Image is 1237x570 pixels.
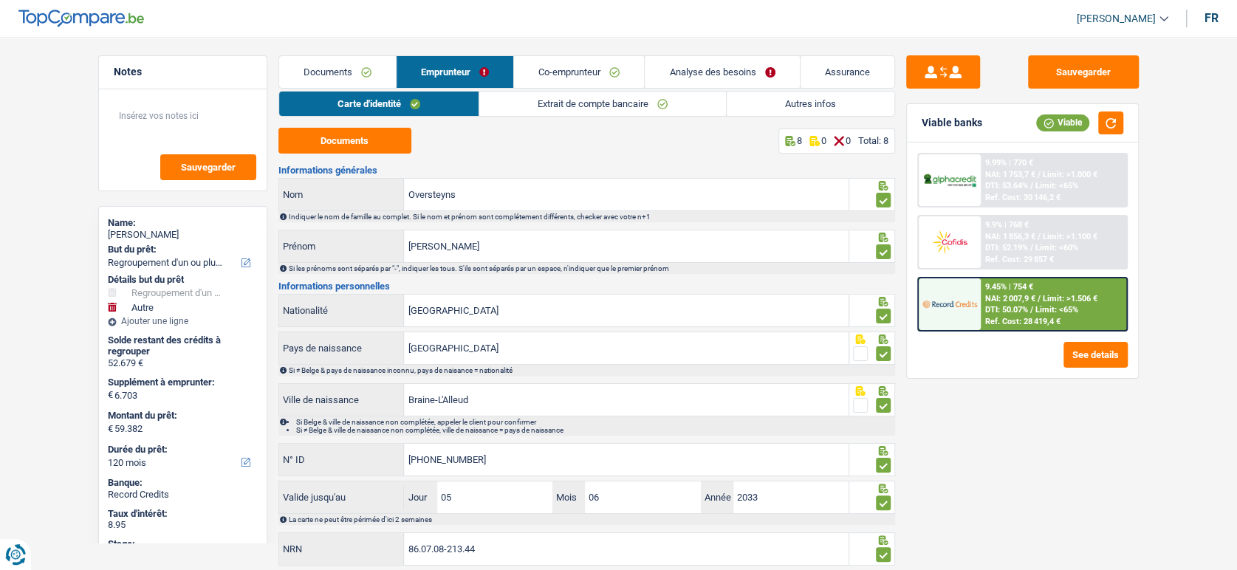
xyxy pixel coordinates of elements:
[279,179,405,210] label: Nom
[278,281,895,291] h3: Informations personnelles
[733,481,849,513] input: AAAA
[1035,243,1078,253] span: Limit: <60%
[108,316,258,326] div: Ajouter une ligne
[1038,232,1041,241] span: /
[922,228,977,255] img: Cofidis
[701,481,733,513] label: Année
[279,295,405,326] label: Nationalité
[514,56,644,88] a: Co-emprunteur
[1030,305,1033,315] span: /
[279,332,405,364] label: Pays de naissance
[727,92,894,116] a: Autres infos
[279,486,405,509] label: Valide jusqu'au
[404,533,849,565] input: 12.12.12-123.12
[278,128,411,154] button: Documents
[1035,305,1078,315] span: Limit: <65%
[108,444,255,456] label: Durée du prêt:
[108,410,255,422] label: Montant du prêt:
[108,519,258,531] div: 8.95
[108,357,258,369] div: 52.679 €
[801,56,894,88] a: Assurance
[289,264,894,272] div: Si les prénoms sont séparés par "-", indiquer les tous. S'ils sont séparés par un espace, n'indiq...
[1036,114,1089,131] div: Viable
[922,290,977,317] img: Record Credits
[108,508,258,520] div: Taux d'intérêt:
[1065,7,1168,31] a: [PERSON_NAME]
[1028,55,1139,89] button: Sauvegarder
[108,423,113,435] span: €
[1063,342,1128,368] button: See details
[1205,11,1219,25] div: fr
[279,56,396,88] a: Documents
[985,317,1060,326] div: Ref. Cost: 28 419,4 €
[985,294,1035,303] span: NAI: 2 007,9 €
[289,366,894,374] div: Si ≠ Belge & pays de naissance inconnu, pays de naisance = nationalité
[296,418,894,426] li: Si Belge & ville de naissance non complétée, appeler le client pour confirmer
[279,384,405,416] label: Ville de naissance
[108,538,258,550] div: Stage:
[289,515,894,523] div: La carte ne peut être périmée d'ici 2 semaines
[397,56,513,88] a: Emprunteur
[108,244,255,255] label: But du prêt:
[108,489,258,501] div: Record Credits
[922,117,982,129] div: Viable banks
[279,444,405,475] label: N° ID
[18,10,144,27] img: TopCompare Logo
[858,135,888,146] div: Total: 8
[585,481,700,513] input: MM
[479,92,726,116] a: Extrait de compte bancaire
[108,229,258,241] div: [PERSON_NAME]
[108,217,258,229] div: Name:
[985,181,1028,190] span: DTI: 53.64%
[404,481,436,513] label: Jour
[1043,232,1097,241] span: Limit: >1.100 €
[296,426,894,434] li: Si ≠ Belge & ville de naissance non complétée, ville de naissance = pays de naissance
[279,230,405,262] label: Prénom
[985,193,1060,202] div: Ref. Cost: 30 146,2 €
[404,295,849,326] input: Belgique
[108,389,113,401] span: €
[645,56,799,88] a: Analyse des besoins
[1035,181,1078,190] span: Limit: <65%
[404,332,849,364] input: Belgique
[1043,294,1097,303] span: Limit: >1.506 €
[985,282,1033,292] div: 9.45% | 754 €
[279,533,405,565] label: NRN
[1043,170,1097,179] span: Limit: >1.000 €
[279,92,479,116] a: Carte d'identité
[922,172,977,189] img: AlphaCredit
[1077,13,1156,25] span: [PERSON_NAME]
[1038,294,1041,303] span: /
[404,444,849,475] input: 590-1234567-89
[160,154,256,180] button: Sauvegarder
[289,213,894,221] div: Indiquer le nom de famille au complet. Si le nom et prénom sont complétement différents, checker ...
[797,135,802,146] p: 8
[1030,181,1033,190] span: /
[985,158,1033,168] div: 9.99% | 770 €
[114,66,252,78] h5: Notes
[108,377,255,388] label: Supplément à emprunter:
[108,334,258,357] div: Solde restant des crédits à regrouper
[821,135,826,146] p: 0
[985,220,1029,230] div: 9.9% | 768 €
[181,162,236,172] span: Sauvegarder
[985,232,1035,241] span: NAI: 1 856,3 €
[985,243,1028,253] span: DTI: 52.19%
[552,481,585,513] label: Mois
[846,135,851,146] p: 0
[985,170,1035,179] span: NAI: 1 753,7 €
[1030,243,1033,253] span: /
[108,477,258,489] div: Banque:
[108,274,258,286] div: Détails but du prêt
[985,305,1028,315] span: DTI: 50.07%
[278,165,895,175] h3: Informations générales
[1038,170,1041,179] span: /
[985,255,1054,264] div: Ref. Cost: 29 857 €
[437,481,552,513] input: JJ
